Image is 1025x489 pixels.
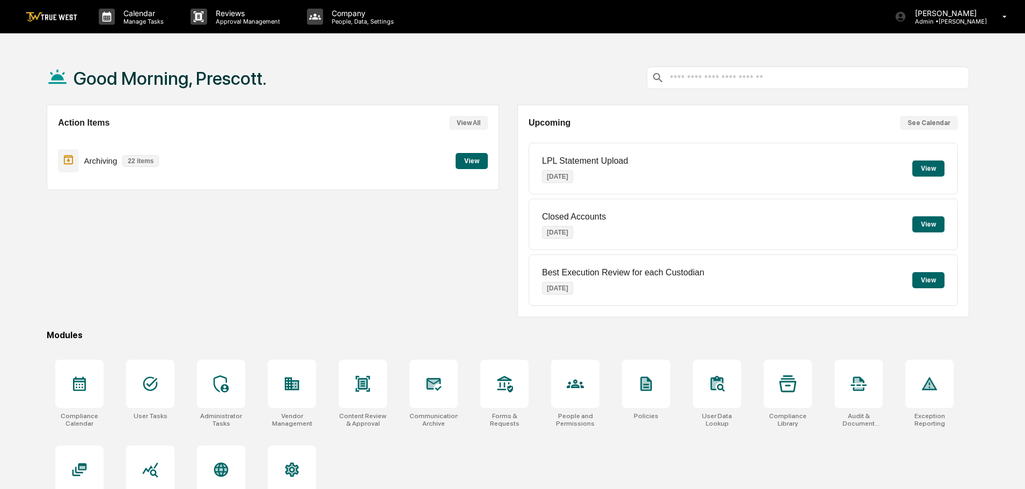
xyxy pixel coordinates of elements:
[47,330,969,340] div: Modules
[456,155,488,165] a: View
[542,212,606,222] p: Closed Accounts
[115,18,169,25] p: Manage Tasks
[26,12,77,22] img: logo
[55,412,104,427] div: Compliance Calendar
[122,155,159,167] p: 22 items
[900,116,958,130] button: See Calendar
[693,412,741,427] div: User Data Lookup
[991,454,1020,483] iframe: Open customer support
[480,412,529,427] div: Forms & Requests
[542,226,573,239] p: [DATE]
[542,282,573,295] p: [DATE]
[323,18,399,25] p: People, Data, Settings
[409,412,458,427] div: Communications Archive
[912,216,945,232] button: View
[905,412,954,427] div: Exception Reporting
[74,68,267,89] h1: Good Morning, Prescott.
[906,18,987,25] p: Admin • [PERSON_NAME]
[912,272,945,288] button: View
[207,18,285,25] p: Approval Management
[456,153,488,169] button: View
[115,9,169,18] p: Calendar
[551,412,599,427] div: People and Permissions
[529,118,570,128] h2: Upcoming
[906,9,987,18] p: [PERSON_NAME]
[323,9,399,18] p: Company
[449,116,488,130] button: View All
[542,170,573,183] p: [DATE]
[58,118,109,128] h2: Action Items
[339,412,387,427] div: Content Review & Approval
[542,268,704,278] p: Best Execution Review for each Custodian
[197,412,245,427] div: Administrator Tasks
[542,156,628,166] p: LPL Statement Upload
[207,9,285,18] p: Reviews
[912,160,945,177] button: View
[634,412,658,420] div: Policies
[84,156,118,165] p: Archiving
[134,412,167,420] div: User Tasks
[764,412,812,427] div: Compliance Library
[834,412,883,427] div: Audit & Document Logs
[268,412,316,427] div: Vendor Management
